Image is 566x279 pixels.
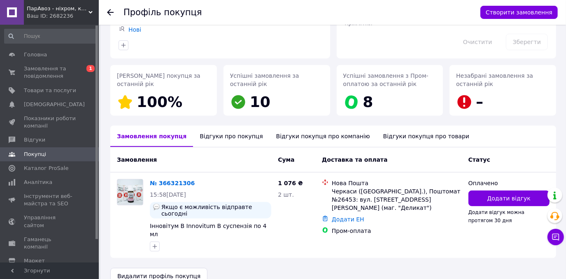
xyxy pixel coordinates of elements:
span: 100% [137,93,182,110]
button: Створити замовлення [480,6,558,19]
input: Пошук [4,29,97,44]
span: Незабрані замовлення за останній рік [456,72,533,87]
h1: Профіль покупця [123,7,202,17]
span: Успішні замовлення за останній рік [230,72,299,87]
a: Додати ЕН [332,216,364,223]
span: 2 шт. [278,191,294,198]
span: Статус [468,156,490,163]
a: Нові [128,26,141,33]
span: Відгуки [24,136,45,144]
span: Інструменти веб-майстра та SEO [24,193,76,207]
span: 1 [86,65,95,72]
div: Ваш ID: 2682236 [27,12,99,20]
span: [DEMOGRAPHIC_DATA] [24,101,85,108]
span: Замовлення та повідомлення [24,65,76,80]
span: Успішні замовлення з Пром-оплатою за останній рік [343,72,429,87]
span: Якщо є можливість відправте сьогодні [161,204,268,217]
span: 8 [363,93,373,110]
span: Cума [278,156,294,163]
span: Додати відгук можна протягом 30 дня [468,209,525,223]
span: Головна [24,51,47,58]
div: Оплачено [468,179,550,187]
div: Пром-оплата [332,227,462,235]
a: Інновітум В Innovitum B суспензія по 4 мл [150,223,267,237]
div: Замовлення покупця [110,126,193,147]
div: Відгуки покупця про компанію [270,126,377,147]
div: Відгуки про покупця [193,126,269,147]
span: 15:58[DATE] [150,191,186,198]
button: Чат з покупцем [547,229,564,245]
span: Товари та послуги [24,87,76,94]
div: Повернутися назад [107,8,114,16]
span: Показники роботи компанії [24,115,76,130]
span: Управління сайтом [24,214,76,229]
span: Замовлення [117,156,157,163]
span: Відображається тільки вам, покупець не бачить примітки [345,12,493,26]
span: Аналітика [24,179,52,186]
span: Доставка та оплата [322,156,388,163]
img: Фото товару [117,179,143,205]
div: Відгуки покупця про товари [377,126,476,147]
span: Гаманець компанії [24,236,76,251]
div: Черкаси ([GEOGRAPHIC_DATA].), Поштомат №26453: вул. [STREET_ADDRESS][PERSON_NAME] (маг. "Деликат") [332,187,462,212]
img: :speech_balloon: [153,204,160,210]
span: – [476,93,483,110]
span: 10 [250,93,270,110]
span: Покупці [24,151,46,158]
button: Додати відгук [468,191,550,206]
span: 1 076 ₴ [278,180,303,186]
span: ПарАвоз - ніхром, кантал, нержавійка, мідь, латунь, бронза, алюміній [27,5,89,12]
span: [PERSON_NAME] покупця за останній рік [117,72,200,87]
span: Маркет [24,257,45,265]
a: № 366321306 [150,180,195,186]
div: Нова Пошта [332,179,462,187]
span: Каталог ProSale [24,165,68,172]
span: Додати відгук [487,194,531,202]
